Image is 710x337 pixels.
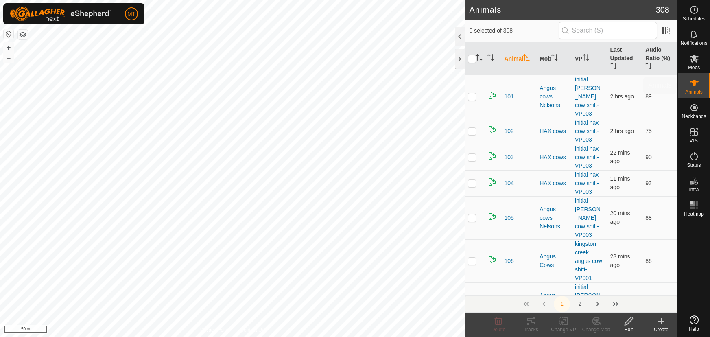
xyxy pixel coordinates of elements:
span: 105 [505,214,514,222]
span: 75 [645,128,652,134]
span: 104 [505,179,514,188]
span: 101 [505,92,514,101]
img: returning on [487,125,497,135]
p-sorticon: Activate to sort [487,55,494,62]
span: 308 [656,4,669,16]
div: HAX cows [540,127,568,136]
span: 0 selected of 308 [470,26,559,35]
span: Status [687,163,701,168]
a: kingston creek angus cow shift-VP001 [575,241,602,281]
button: 1 [554,296,570,312]
span: Heatmap [684,212,704,217]
a: initial hax cow shift-VP003 [575,145,599,169]
img: returning on [487,177,497,187]
button: Reset Map [4,29,13,39]
button: + [4,43,13,53]
span: 13 Sept 2025, 1:13 pm [610,128,634,134]
span: 13 Sept 2025, 3:57 pm [610,175,630,190]
button: 2 [572,296,588,312]
div: Angus Cows [540,252,568,269]
span: 89 [645,93,652,100]
span: MT [127,10,135,18]
button: – [4,53,13,63]
span: Animals [685,90,703,94]
button: Map Layers [18,30,28,39]
span: 90 [645,154,652,160]
span: 102 [505,127,514,136]
span: 106 [505,257,514,265]
button: Next Page [590,296,606,312]
a: initial hax cow shift-VP003 [575,171,599,195]
div: HAX cows [540,179,568,188]
a: initial hax cow shift-VP003 [575,119,599,143]
p-sorticon: Activate to sort [645,64,652,70]
th: VP [572,42,607,75]
span: 13 Sept 2025, 3:48 pm [610,210,630,225]
th: Last Updated [607,42,642,75]
img: returning on [487,151,497,161]
span: Neckbands [682,114,706,119]
div: Change VP [547,326,580,333]
span: Help [689,327,699,332]
span: 86 [645,258,652,264]
h2: Animals [470,5,656,15]
div: Tracks [515,326,547,333]
span: Notifications [681,41,707,46]
img: returning on [487,212,497,221]
div: Angus cows Nelsons [540,84,568,109]
th: Mob [536,42,572,75]
span: Delete [492,327,506,333]
a: Privacy Policy [200,326,231,334]
span: 103 [505,153,514,162]
a: Help [678,312,710,335]
p-sorticon: Activate to sort [583,55,589,62]
div: Change Mob [580,326,612,333]
a: initial [PERSON_NAME] cow shift-VP003 [575,197,601,238]
span: VPs [689,138,698,143]
th: Animal [501,42,537,75]
div: HAX cows [540,153,568,162]
button: Last Page [607,296,624,312]
img: returning on [487,90,497,100]
span: Schedules [682,16,705,21]
div: Angus cows Nelsons [540,291,568,317]
a: initial [PERSON_NAME] cow shift-VP003 [575,284,601,324]
p-sorticon: Activate to sort [476,55,483,62]
th: Audio Ratio (%) [642,42,677,75]
div: Angus cows Nelsons [540,205,568,231]
a: initial [PERSON_NAME] cow shift-VP003 [575,76,601,117]
img: returning on [487,255,497,265]
span: 13 Sept 2025, 3:46 pm [610,149,630,164]
div: Create [645,326,677,333]
span: 13 Sept 2025, 3:45 pm [610,253,630,268]
p-sorticon: Activate to sort [551,55,558,62]
span: 13 Sept 2025, 1:50 pm [610,93,634,100]
a: Contact Us [240,326,264,334]
input: Search (S) [559,22,657,39]
p-sorticon: Activate to sort [610,64,617,70]
span: 93 [645,180,652,186]
p-sorticon: Activate to sort [523,55,530,62]
div: Edit [612,326,645,333]
span: 88 [645,214,652,221]
span: Mobs [688,65,700,70]
img: Gallagher Logo [10,7,111,21]
span: Infra [689,187,699,192]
